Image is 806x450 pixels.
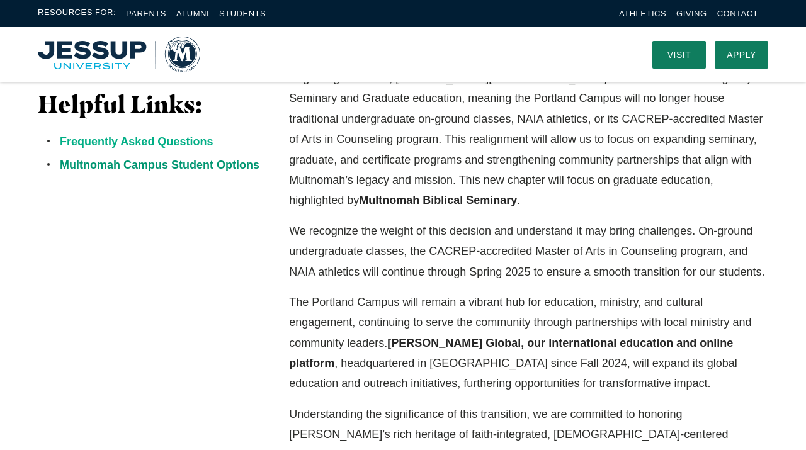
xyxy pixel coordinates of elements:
[219,9,266,18] a: Students
[60,135,213,148] a: Frequently Asked Questions
[38,37,200,73] a: Home
[60,159,259,171] a: Multnomah Campus Student Options
[176,9,209,18] a: Alumni
[652,41,706,69] a: Visit
[289,221,768,282] p: We recognize the weight of this decision and understand it may bring challenges. On-ground underg...
[126,9,166,18] a: Parents
[619,9,666,18] a: Athletics
[717,9,758,18] a: Contact
[38,37,200,73] img: Multnomah University Logo
[38,90,266,119] h3: Helpful Links:
[676,9,707,18] a: Giving
[289,292,768,394] p: The Portland Campus will remain a vibrant hub for education, ministry, and cultural engagement, c...
[359,194,517,206] strong: Multnomah Biblical Seminary
[289,337,733,369] strong: [PERSON_NAME] Global, our international education and online platform
[38,6,116,21] span: Resources For:
[715,41,768,69] a: Apply
[289,68,768,211] p: Beginning Fall 2025, [PERSON_NAME][GEOGRAPHIC_DATA] will transition to offering only Seminary and...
